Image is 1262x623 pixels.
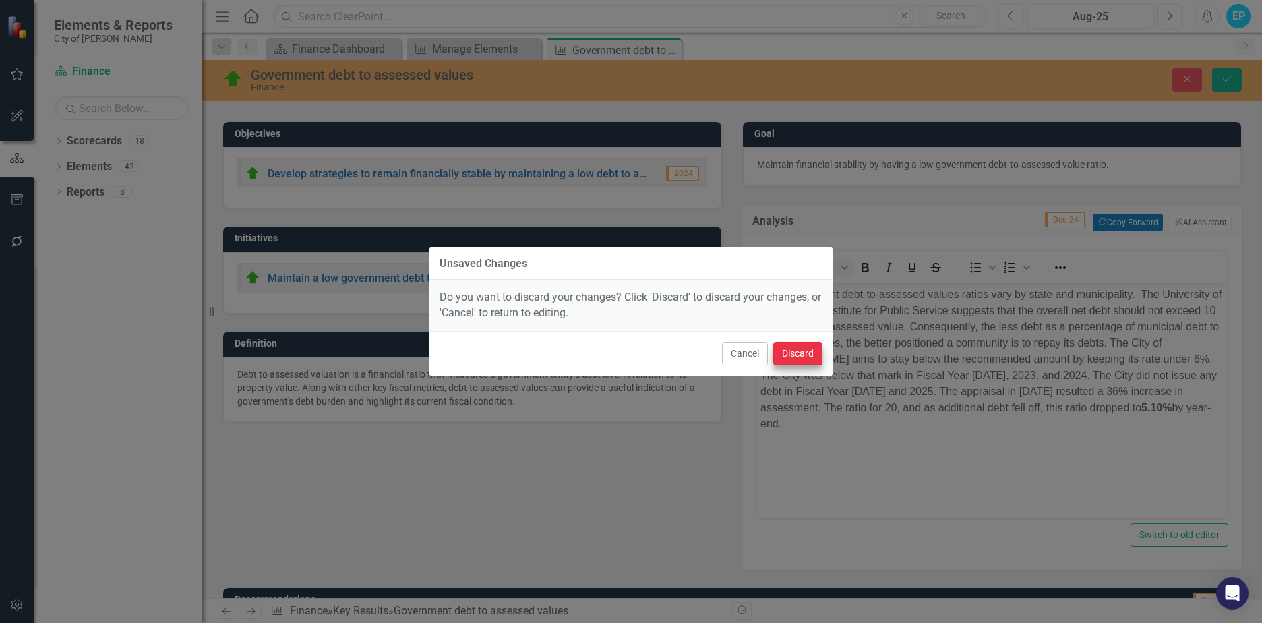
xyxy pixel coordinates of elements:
[3,3,467,149] p: The government debt-to-assessed values ratios vary by state and municipality. The University of [...
[722,342,768,365] button: Cancel
[384,119,415,130] strong: 5.10%
[1216,577,1249,610] div: Open Intercom Messenger
[440,258,527,270] div: Unsaved Changes
[429,280,833,331] div: Do you want to discard your changes? Click 'Discard' to discard your changes, or 'Cancel' to retu...
[773,342,822,365] button: Discard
